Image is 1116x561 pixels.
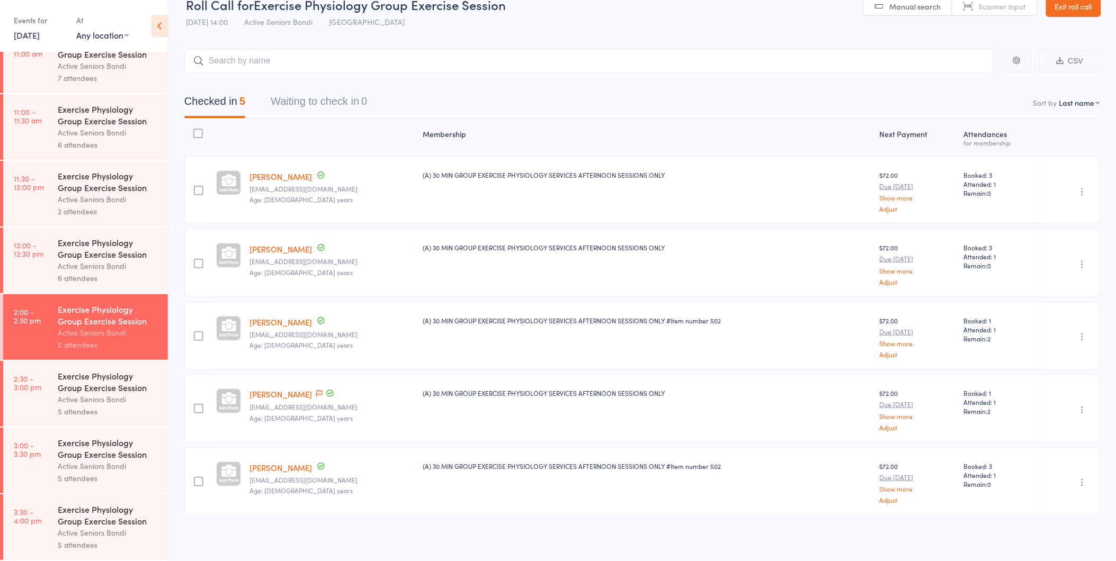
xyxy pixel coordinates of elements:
[988,334,991,343] span: 2
[880,170,956,212] div: $72.00
[14,12,66,29] div: Events for
[423,316,871,325] div: (A) 30 MIN GROUP EXERCISE PHYSIOLOGY SERVICES AFTERNOON SESSIONS ONLY #Item number 502
[249,476,415,484] small: Fransiska.tjo@gmail.com
[964,139,1038,146] div: for membership
[880,267,956,274] a: Show more
[76,12,129,29] div: At
[249,316,312,328] a: [PERSON_NAME]
[964,179,1038,188] span: Attended: 1
[876,123,960,151] div: Next Payment
[880,485,956,492] a: Show more
[249,171,312,182] a: [PERSON_NAME]
[423,170,871,179] div: (A) 30 MIN GROUP EXERCISE PHYSIOLOGY SERVICES AFTERNOON SESSIONS ONLY
[964,388,1038,397] span: Booked: 1
[58,405,159,418] div: 5 attendees
[880,401,956,408] small: Due [DATE]
[14,508,42,524] time: 3:30 - 4:00 pm
[58,460,159,472] div: Active Seniors Bondi
[964,397,1038,406] span: Attended: 1
[14,107,42,124] time: 11:00 - 11:30 am
[880,496,956,503] a: Adjust
[880,194,956,201] a: Show more
[964,252,1038,261] span: Attended: 1
[58,437,159,460] div: Exercise Physiology Group Exercise Session
[988,479,992,488] span: 0
[58,303,159,327] div: Exercise Physiology Group Exercise Session
[880,351,956,358] a: Adjust
[880,328,956,336] small: Due [DATE]
[58,170,159,193] div: Exercise Physiology Group Exercise Session
[1033,97,1057,108] label: Sort by
[964,325,1038,334] span: Attended: 1
[14,374,41,391] time: 2:30 - 3:00 pm
[880,243,956,285] div: $72.00
[249,403,415,411] small: astuckey@itezi.biz
[880,413,956,420] a: Show more
[76,29,129,41] div: Any location
[960,123,1042,151] div: Atten­dances
[964,316,1038,325] span: Booked: 1
[979,1,1026,12] span: Scanner input
[58,472,159,484] div: 5 attendees
[3,228,168,293] a: 12:00 -12:30 pmExercise Physiology Group Exercise SessionActive Seniors Bondi6 attendees
[3,428,168,493] a: 3:00 -3:30 pmExercise Physiology Group Exercise SessionActive Seniors Bondi5 attendees
[964,479,1038,488] span: Remain:
[249,185,415,193] small: lilyamd@gmail.com
[423,243,871,252] div: (A) 30 MIN GROUP EXERCISE PHYSIOLOGY SERVICES AFTERNOON SESSIONS ONLY
[964,188,1038,197] span: Remain:
[249,258,415,265] small: veronikawawa@gmail.com
[58,193,159,205] div: Active Seniors Bondi
[249,340,353,349] span: Age: [DEMOGRAPHIC_DATA] years
[3,161,168,227] a: 11:30 -12:00 pmExercise Physiology Group Exercise SessionActive Seniors Bondi2 attendees
[271,90,367,118] button: Waiting to check in0
[184,49,994,73] input: Search by name
[988,406,991,415] span: 2
[880,278,956,285] a: Adjust
[58,393,159,405] div: Active Seniors Bondi
[419,123,876,151] div: Membership
[58,339,159,351] div: 5 attendees
[58,72,159,84] div: 7 attendees
[880,388,956,430] div: $72.00
[14,29,40,41] a: [DATE]
[239,95,245,107] div: 5
[14,241,43,258] time: 12:00 - 12:30 pm
[249,243,312,255] a: [PERSON_NAME]
[249,268,353,277] span: Age: [DEMOGRAPHIC_DATA] years
[249,486,353,495] span: Age: [DEMOGRAPHIC_DATA] years
[3,294,168,360] a: 2:00 -2:30 pmExercise Physiology Group Exercise SessionActive Seniors Bondi5 attendees
[988,188,992,197] span: 0
[423,462,871,470] div: (A) 30 MIN GROUP EXERCISE PHYSIOLOGY SERVICES AFTERNOON SESSIONS ONLY #Item number 502
[14,307,41,324] time: 2:00 - 2:30 pm
[880,316,956,358] div: $72.00
[58,103,159,126] div: Exercise Physiology Group Exercise Session
[244,16,313,27] span: Active Seniors Bondi
[58,503,159,527] div: Exercise Physiology Group Exercise Session
[58,126,159,139] div: Active Seniors Bondi
[58,60,159,72] div: Active Seniors Bondi
[249,413,353,422] span: Age: [DEMOGRAPHIC_DATA] years
[58,260,159,272] div: Active Seniors Bondi
[58,139,159,151] div: 6 attendees
[964,462,1038,470] span: Booked: 3
[988,261,992,270] span: 0
[880,340,956,347] a: Show more
[1059,97,1095,108] div: Last name
[964,243,1038,252] span: Booked: 3
[964,261,1038,270] span: Remain:
[58,327,159,339] div: Active Seniors Bondi
[58,272,159,284] div: 6 attendees
[880,474,956,481] small: Due [DATE]
[1040,50,1100,73] button: CSV
[964,170,1038,179] span: Booked: 3
[14,41,42,58] time: 10:30 - 11:00 am
[14,174,44,191] time: 11:30 - 12:00 pm
[964,406,1038,415] span: Remain:
[58,237,159,260] div: Exercise Physiology Group Exercise Session
[361,95,367,107] div: 0
[184,90,245,118] button: Checked in5
[14,441,41,458] time: 3:00 - 3:30 pm
[890,1,941,12] span: Manual search
[249,331,415,338] small: magda_lena2000@hotmail.com
[249,195,353,204] span: Age: [DEMOGRAPHIC_DATA] years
